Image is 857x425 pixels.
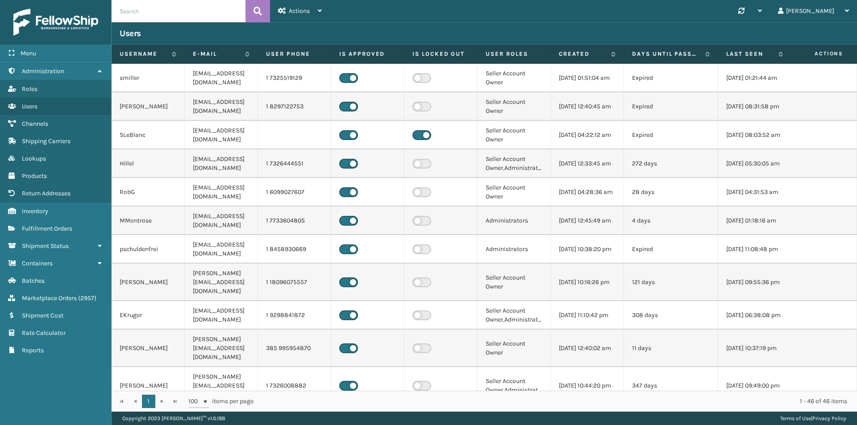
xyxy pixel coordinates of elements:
[22,347,44,354] span: Reports
[624,64,718,92] td: Expired
[624,264,718,301] td: 121 days
[142,395,155,408] a: 1
[478,92,551,121] td: Seller Account Owner
[22,190,71,197] span: Return Addresses
[289,7,310,15] span: Actions
[22,85,37,93] span: Roles
[185,235,258,264] td: [EMAIL_ADDRESS][DOMAIN_NAME]
[112,64,185,92] td: smiller
[120,28,141,39] h3: Users
[185,301,258,330] td: [EMAIL_ADDRESS][DOMAIN_NAME]
[624,330,718,367] td: 11 days
[22,277,45,285] span: Batches
[718,121,791,149] td: [DATE] 08:03:52 am
[185,330,258,367] td: [PERSON_NAME][EMAIL_ADDRESS][DOMAIN_NAME]
[258,367,331,404] td: 1 7326008882
[193,50,241,58] label: E-mail
[185,264,258,301] td: [PERSON_NAME][EMAIL_ADDRESS][DOMAIN_NAME]
[624,206,718,235] td: 4 days
[718,149,791,178] td: [DATE] 05:30:05 am
[478,149,551,178] td: Seller Account Owner,Administrators
[112,206,185,235] td: MMontrose
[718,367,791,404] td: [DATE] 09:49:00 pm
[551,178,624,206] td: [DATE] 04:28:36 am
[718,64,791,92] td: [DATE] 01:21:44 am
[551,301,624,330] td: [DATE] 11:10:42 pm
[478,367,551,404] td: Seller Account Owner,Administrators
[624,235,718,264] td: Expired
[22,260,53,267] span: Containers
[780,412,846,425] div: |
[478,121,551,149] td: Seller Account Owner
[22,329,66,337] span: Rate Calculator
[551,92,624,121] td: [DATE] 12:40:45 am
[551,367,624,404] td: [DATE] 10:44:20 pm
[812,415,846,421] a: Privacy Policy
[22,137,71,145] span: Shipping Carriers
[718,92,791,121] td: [DATE] 08:31:58 pm
[718,206,791,235] td: [DATE] 01:18:16 am
[624,178,718,206] td: 28 days
[624,367,718,404] td: 347 days
[478,264,551,301] td: Seller Account Owner
[478,206,551,235] td: Administrators
[478,235,551,264] td: Administrators
[478,178,551,206] td: Seller Account Owner
[726,50,774,58] label: Last Seen
[112,149,185,178] td: Hillel
[185,367,258,404] td: [PERSON_NAME][EMAIL_ADDRESS][DOMAIN_NAME]
[339,50,396,58] label: Is Approved
[185,178,258,206] td: [EMAIL_ADDRESS][DOMAIN_NAME]
[551,235,624,264] td: [DATE] 10:38:20 pm
[185,206,258,235] td: [EMAIL_ADDRESS][DOMAIN_NAME]
[551,264,624,301] td: [DATE] 10:16:26 pm
[551,121,624,149] td: [DATE] 04:22:12 am
[478,330,551,367] td: Seller Account Owner
[112,121,185,149] td: SLeBlanc
[718,301,791,330] td: [DATE] 06:38:08 pm
[624,121,718,149] td: Expired
[185,92,258,121] td: [EMAIL_ADDRESS][DOMAIN_NAME]
[258,264,331,301] td: 1 18096075557
[632,50,701,58] label: Days until password expires
[478,301,551,330] td: Seller Account Owner,Administrators
[258,149,331,178] td: 1 7326444551
[185,149,258,178] td: [EMAIL_ADDRESS][DOMAIN_NAME]
[624,301,718,330] td: 308 days
[112,367,185,404] td: [PERSON_NAME]
[624,149,718,178] td: 272 days
[258,206,331,235] td: 1 7733604805
[188,395,254,408] span: items per page
[551,149,624,178] td: [DATE] 12:33:45 am
[258,64,331,92] td: 1 7325519129
[22,294,77,302] span: Marketplace Orders
[112,264,185,301] td: [PERSON_NAME]
[780,415,811,421] a: Terms of Use
[258,235,331,264] td: 1 8458930669
[258,92,331,121] td: 1 8297122753
[22,120,48,128] span: Channels
[478,64,551,92] td: Seller Account Owner
[188,397,202,406] span: 100
[718,264,791,301] td: [DATE] 09:55:36 pm
[13,9,98,36] img: logo
[412,50,469,58] label: Is Locked Out
[22,103,37,110] span: Users
[551,330,624,367] td: [DATE] 12:40:02 am
[258,178,331,206] td: 1 6099027607
[22,207,48,215] span: Inventory
[112,92,185,121] td: [PERSON_NAME]
[266,397,847,406] div: 1 - 46 of 46 items
[559,50,607,58] label: Created
[112,301,185,330] td: EKruger
[120,50,167,58] label: Username
[624,92,718,121] td: Expired
[486,50,542,58] label: User Roles
[718,235,791,264] td: [DATE] 11:08:48 pm
[22,155,46,162] span: Lookups
[551,206,624,235] td: [DATE] 12:45:49 am
[551,64,624,92] td: [DATE] 01:51:04 am
[112,235,185,264] td: pschuldenfrei
[21,50,36,57] span: Menu
[718,330,791,367] td: [DATE] 10:37:19 pm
